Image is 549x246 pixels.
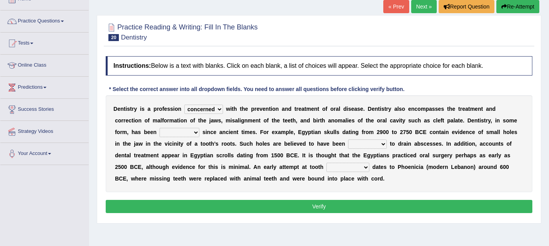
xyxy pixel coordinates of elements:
[350,129,352,135] b: i
[343,106,347,112] b: d
[347,106,348,112] b: i
[210,129,213,135] b: c
[106,22,258,41] h2: Practice Reading & Writing: Fill In The Blanks
[447,117,451,124] b: p
[233,129,237,135] b: n
[346,117,347,124] b: l
[144,129,148,135] b: b
[343,117,346,124] b: a
[251,106,254,112] b: p
[342,129,346,135] b: d
[211,117,214,124] b: a
[311,106,314,112] b: e
[245,106,248,112] b: e
[230,106,232,112] b: i
[281,129,285,135] b: m
[127,129,129,135] b: ,
[170,106,173,112] b: s
[436,117,437,124] b: l
[132,106,134,112] b: r
[470,106,475,112] b: m
[380,117,382,124] b: r
[465,106,468,112] b: a
[282,106,285,112] b: a
[327,129,330,135] b: k
[260,129,264,135] b: F
[286,129,289,135] b: p
[491,117,492,124] b: ,
[241,117,244,124] b: g
[0,121,89,140] a: Strategy Videos
[267,117,269,124] b: f
[118,117,122,124] b: o
[230,129,233,135] b: e
[276,106,279,112] b: n
[125,117,129,124] b: e
[127,106,130,112] b: s
[317,129,321,135] b: n
[375,106,378,112] b: n
[243,129,245,135] b: i
[495,117,497,124] b: i
[173,106,175,112] b: i
[314,106,317,112] b: n
[415,106,418,112] b: c
[115,129,117,135] b: f
[471,117,474,124] b: e
[441,106,444,112] b: s
[164,117,167,124] b: o
[184,117,187,124] b: n
[164,106,167,112] b: e
[451,117,454,124] b: a
[357,106,360,112] b: s
[133,117,135,124] b: i
[147,129,150,135] b: e
[408,117,412,124] b: s
[222,129,226,135] b: n
[478,117,480,124] b: t
[352,117,355,124] b: s
[295,106,297,112] b: t
[333,129,335,135] b: l
[169,117,174,124] b: m
[432,106,435,112] b: s
[117,106,120,112] b: e
[290,129,293,135] b: e
[271,106,272,112] b: i
[458,117,460,124] b: t
[209,117,211,124] b: j
[178,106,182,112] b: n
[427,117,430,124] b: s
[397,106,399,112] b: l
[180,117,184,124] b: o
[193,117,195,124] b: f
[308,129,312,135] b: p
[198,117,200,124] b: t
[396,117,399,124] b: v
[179,117,180,124] b: i
[200,117,203,124] b: h
[402,106,405,112] b: o
[267,129,269,135] b: r
[324,129,327,135] b: s
[372,106,375,112] b: e
[242,106,245,112] b: h
[368,106,372,112] b: D
[226,129,229,135] b: c
[481,117,484,124] b: s
[120,129,122,135] b: r
[338,117,342,124] b: m
[129,117,132,124] b: c
[226,117,230,124] b: m
[237,129,238,135] b: t
[411,106,415,112] b: n
[174,117,177,124] b: a
[509,117,514,124] b: m
[138,117,142,124] b: n
[462,106,465,112] b: e
[0,55,89,74] a: Online Class
[113,106,117,112] b: D
[330,106,334,112] b: o
[283,117,285,124] b: t
[256,106,259,112] b: e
